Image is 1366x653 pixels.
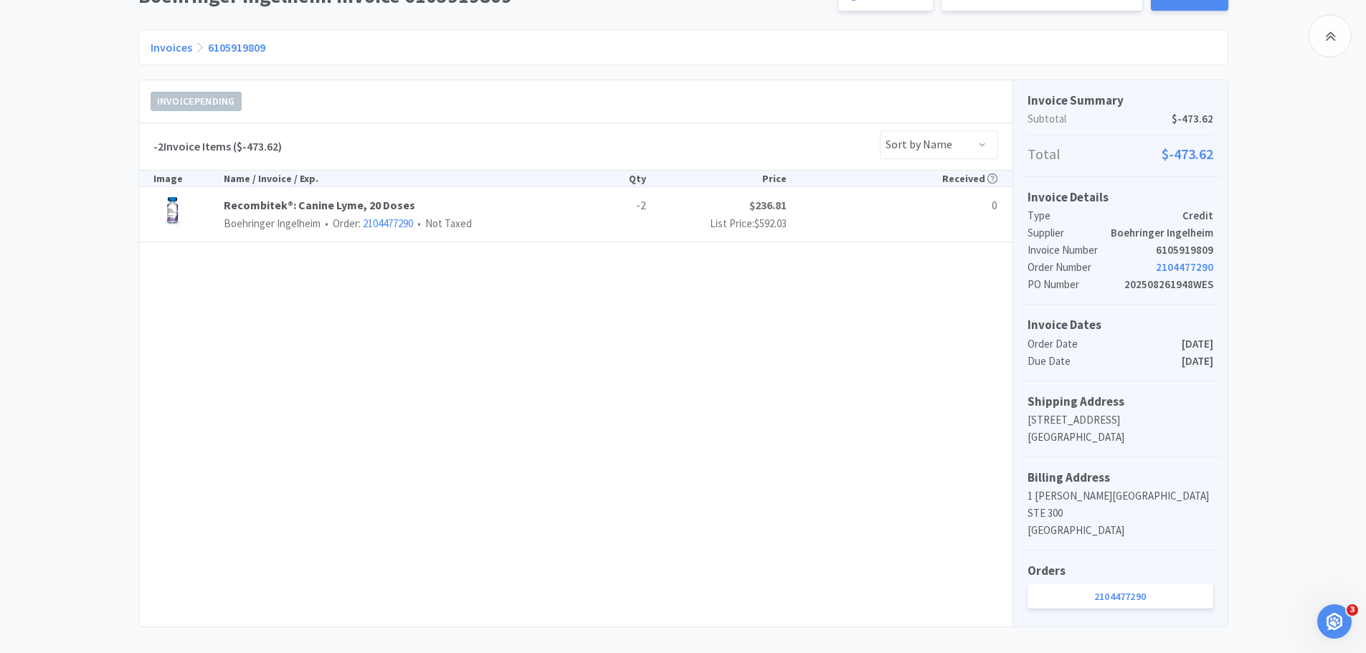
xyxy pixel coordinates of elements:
[1028,188,1213,207] h5: Invoice Details
[892,196,997,215] div: 0
[575,171,645,186] div: Qty
[1172,110,1213,128] span: $-473.62
[153,196,191,227] img: c24e836a47024f6c891ed3445f8e9726_486995.jpeg
[1028,143,1213,166] p: Total
[1111,224,1213,242] p: Boehringer Ingelheim
[1028,487,1213,522] p: 1 [PERSON_NAME][GEOGRAPHIC_DATA] STE 300
[208,40,265,54] a: 6105919809
[1317,604,1352,639] iframe: Intercom live chat
[646,215,787,232] p: List Price:
[1028,335,1182,353] p: Order Date
[1156,242,1213,259] p: 6105919809
[749,198,787,212] strong: $236.81
[1028,207,1182,224] p: Type
[1028,353,1182,370] p: Due Date
[646,171,787,186] div: Price
[1028,561,1213,581] h5: Orders
[1028,584,1213,609] a: 2104477290
[363,216,413,230] a: 2104477290
[151,92,241,110] span: Invoice Pending
[323,216,331,230] span: •
[1028,522,1213,539] p: [GEOGRAPHIC_DATA]
[1028,315,1213,335] h5: Invoice Dates
[1028,429,1213,446] p: [GEOGRAPHIC_DATA]
[1028,242,1156,259] p: Invoice Number
[1028,392,1213,411] h5: Shipping Address
[224,171,576,186] div: Name / Invoice / Exp.
[1182,353,1213,370] p: [DATE]
[1182,335,1213,353] p: [DATE]
[1124,276,1213,293] p: 202508261948WES
[224,196,576,215] a: Recombitek®: Canine Lyme, 20 Doses
[1182,207,1213,224] p: Credit
[1347,604,1358,616] span: 3
[321,216,413,230] span: Order:
[1028,276,1124,293] p: PO Number
[413,216,472,230] span: Not Taxed
[1162,143,1213,166] span: $-473.62
[1028,224,1111,242] p: Supplier
[1028,468,1213,487] h5: Billing Address
[224,216,321,230] span: Boehringer Ingelheim
[1028,110,1213,128] p: Subtotal
[575,196,645,215] p: -2
[153,138,282,156] h5: -2 Invoice Items ($-473.62)
[942,172,997,185] span: Received
[415,216,423,230] span: •
[754,216,787,230] span: $592.03
[1028,91,1213,110] h5: Invoice Summary
[151,40,192,54] a: Invoices
[1028,411,1213,429] p: [STREET_ADDRESS]
[153,171,224,186] div: Image
[1028,259,1156,276] p: Order Number
[1156,260,1213,274] a: 2104477290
